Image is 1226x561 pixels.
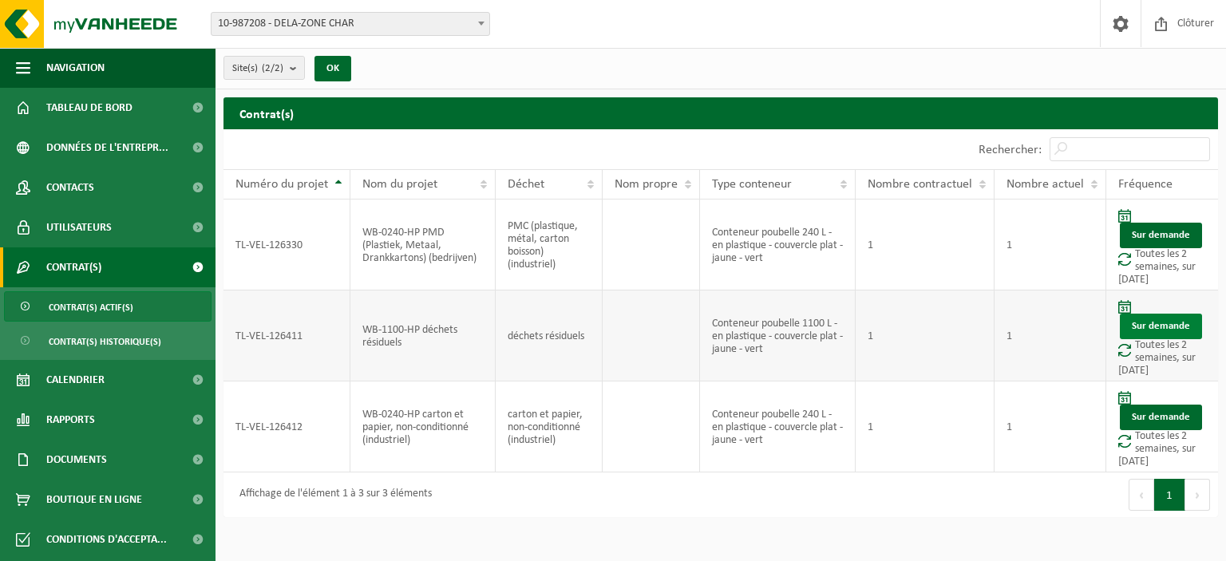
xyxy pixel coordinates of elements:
[46,168,94,207] span: Contacts
[1120,223,1202,248] a: Sur demande
[46,207,112,247] span: Utilisateurs
[235,178,328,191] span: Numéro du projet
[350,381,496,472] td: WB-0240-HP carton et papier, non-conditionné (industriel)
[496,290,603,381] td: déchets résiduels
[231,480,432,509] div: Affichage de l'élément 1 à 3 sur 3 éléments
[700,381,856,472] td: Conteneur poubelle 240 L - en plastique - couvercle plat - jaune - vert
[46,247,101,287] span: Contrat(s)
[508,178,544,191] span: Déchet
[712,178,792,191] span: Type conteneur
[49,326,161,357] span: Contrat(s) historique(s)
[46,360,105,400] span: Calendrier
[212,13,489,35] span: 10-987208 - DELA-ZONE CHAR
[979,144,1042,156] label: Rechercher:
[1120,314,1202,339] a: Sur demande
[856,381,995,472] td: 1
[350,290,496,381] td: WB-1100-HP déchets résiduels
[496,381,603,472] td: carton et papier, non-conditionné (industriel)
[496,200,603,290] td: PMC (plastique, métal, carton boisson) (industriel)
[1154,479,1185,511] button: 1
[223,200,350,290] td: TL-VEL-126330
[232,57,283,81] span: Site(s)
[262,63,283,73] count: (2/2)
[223,381,350,472] td: TL-VEL-126412
[856,200,995,290] td: 1
[700,200,856,290] td: Conteneur poubelle 240 L - en plastique - couvercle plat - jaune - vert
[211,12,490,36] span: 10-987208 - DELA-ZONE CHAR
[46,440,107,480] span: Documents
[700,290,856,381] td: Conteneur poubelle 1100 L - en plastique - couvercle plat - jaune - vert
[46,48,105,88] span: Navigation
[1106,290,1218,381] td: Toutes les 2 semaines, sur [DATE]
[314,56,351,81] button: OK
[1185,479,1210,511] button: Next
[46,480,142,520] span: Boutique en ligne
[995,200,1106,290] td: 1
[46,400,95,440] span: Rapports
[856,290,995,381] td: 1
[223,56,305,80] button: Site(s)(2/2)
[1118,178,1173,191] span: Fréquence
[1007,178,1084,191] span: Nombre actuel
[362,178,437,191] span: Nom du projet
[995,290,1106,381] td: 1
[1106,200,1218,290] td: Toutes les 2 semaines, sur [DATE]
[615,178,678,191] span: Nom propre
[995,381,1106,472] td: 1
[223,97,1218,128] h2: Contrat(s)
[4,326,212,356] a: Contrat(s) historique(s)
[223,290,350,381] td: TL-VEL-126411
[46,128,168,168] span: Données de l'entrepr...
[46,520,167,559] span: Conditions d'accepta...
[1129,479,1154,511] button: Previous
[868,178,972,191] span: Nombre contractuel
[350,200,496,290] td: WB-0240-HP PMD (Plastiek, Metaal, Drankkartons) (bedrijven)
[49,292,133,322] span: Contrat(s) actif(s)
[46,88,132,128] span: Tableau de bord
[1106,381,1218,472] td: Toutes les 2 semaines, sur [DATE]
[1120,405,1202,430] a: Sur demande
[4,291,212,322] a: Contrat(s) actif(s)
